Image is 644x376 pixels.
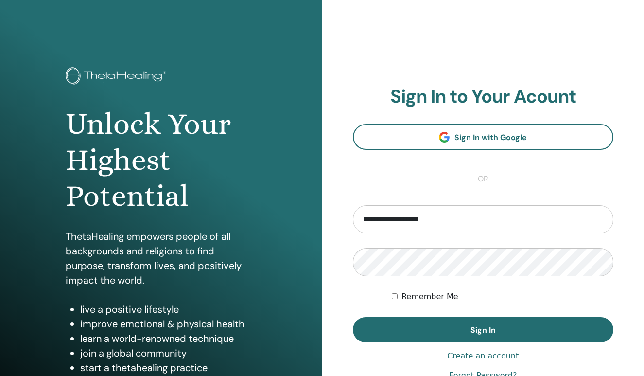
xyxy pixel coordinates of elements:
h1: Unlock Your Highest Potential [66,106,256,215]
span: Sign In [470,325,496,335]
a: Create an account [447,350,519,362]
div: Keep me authenticated indefinitely or until I manually logout [392,291,613,303]
a: Sign In with Google [353,124,614,150]
li: live a positive lifestyle [80,302,256,317]
p: ThetaHealing empowers people of all backgrounds and religions to find purpose, transform lives, a... [66,229,256,287]
li: start a thetahealing practice [80,360,256,375]
label: Remember Me [401,291,458,303]
li: improve emotional & physical health [80,317,256,331]
button: Sign In [353,317,614,342]
h2: Sign In to Your Acount [353,86,614,108]
span: Sign In with Google [454,132,527,143]
li: learn a world-renowned technique [80,331,256,346]
li: join a global community [80,346,256,360]
span: or [473,173,493,185]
